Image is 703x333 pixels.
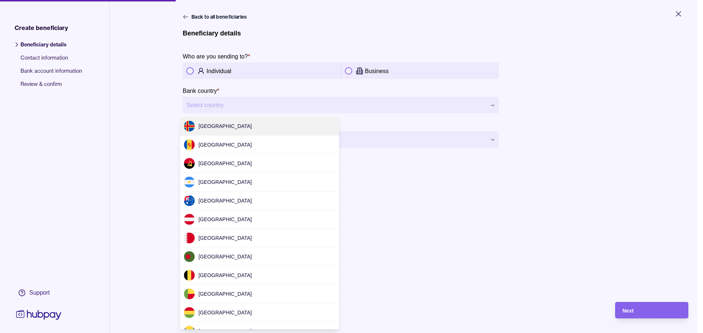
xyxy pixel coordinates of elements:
[198,123,252,129] span: [GEOGRAPHIC_DATA]
[198,179,252,185] span: [GEOGRAPHIC_DATA]
[184,214,195,225] img: at
[184,307,195,318] img: bo
[198,272,252,278] span: [GEOGRAPHIC_DATA]
[198,235,252,241] span: [GEOGRAPHIC_DATA]
[184,195,195,206] img: au
[198,160,252,166] span: [GEOGRAPHIC_DATA]
[198,216,252,222] span: [GEOGRAPHIC_DATA]
[184,232,195,243] img: bh
[198,198,252,204] span: [GEOGRAPHIC_DATA]
[184,177,195,188] img: ar
[184,270,195,281] img: be
[198,291,252,297] span: [GEOGRAPHIC_DATA]
[184,139,195,150] img: ad
[198,310,252,315] span: [GEOGRAPHIC_DATA]
[184,288,195,299] img: bj
[198,254,252,260] span: [GEOGRAPHIC_DATA]
[184,251,195,262] img: bd
[198,142,252,148] span: [GEOGRAPHIC_DATA]
[184,121,195,132] img: ax
[184,158,195,169] img: ao
[622,308,633,314] span: Next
